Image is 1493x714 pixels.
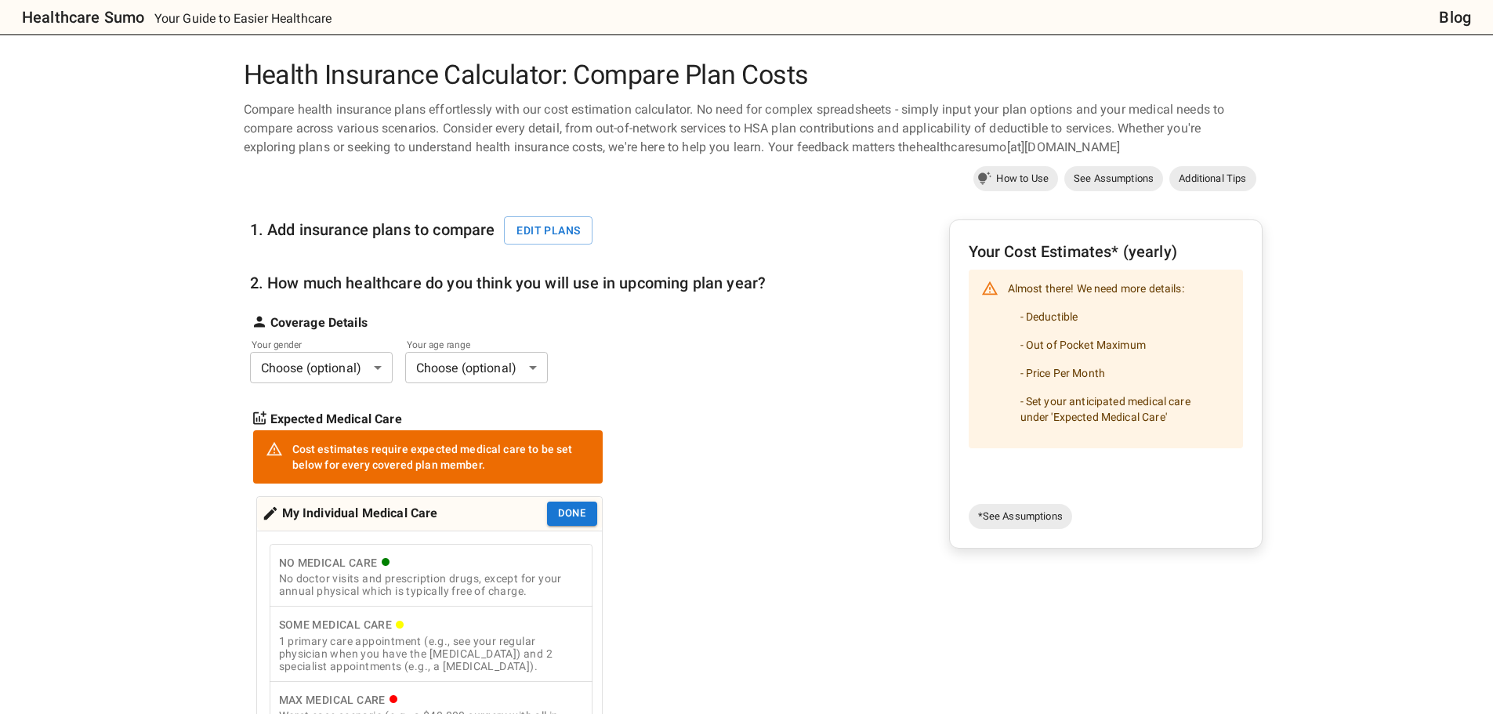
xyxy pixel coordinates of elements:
[969,239,1243,264] h6: Your Cost Estimates* (yearly)
[1008,303,1230,331] li: - Deductible
[262,502,438,526] div: My Individual Medical Care
[270,606,592,682] button: Some Medical Care1 primary care appointment (e.g., see your regular physician when you have the [...
[252,338,371,351] label: Your gender
[270,314,368,332] strong: Coverage Details
[279,635,583,672] div: 1 primary care appointment (e.g., see your regular physician when you have the [MEDICAL_DATA]) an...
[237,100,1256,157] div: Compare health insurance plans effortlessly with our cost estimation calculator. No need for comp...
[250,352,393,383] div: Choose (optional)
[270,410,402,429] strong: Expected Medical Care
[504,216,592,245] button: Edit plans
[405,352,548,383] div: Choose (optional)
[292,435,590,479] div: Cost estimates require expected medical care to be set below for every covered plan member.
[9,5,144,30] a: Healthcare Sumo
[279,615,583,635] div: Some Medical Care
[279,690,583,710] div: Max Medical Care
[250,216,603,245] h6: 1. Add insurance plans to compare
[270,544,592,607] button: No Medical CareNo doctor visits and prescription drugs, except for your annual physical which is ...
[154,9,332,28] p: Your Guide to Easier Healthcare
[1169,166,1256,191] a: Additional Tips
[969,504,1072,529] a: *See Assumptions
[250,270,766,295] h6: 2. How much healthcare do you think you will use in upcoming plan year?
[1008,359,1230,387] li: - Price Per Month
[22,5,144,30] h6: Healthcare Sumo
[1439,5,1471,30] a: Blog
[1064,171,1163,187] span: See Assumptions
[407,338,526,351] label: Your age range
[1008,331,1230,359] li: - Out of Pocket Maximum
[969,509,1072,524] span: *See Assumptions
[987,171,1058,187] span: How to Use
[1169,171,1256,187] span: Additional Tips
[279,572,583,597] div: No doctor visits and prescription drugs, except for your annual physical which is typically free ...
[237,60,1256,91] h1: Health Insurance Calculator: Compare Plan Costs
[1064,166,1163,191] a: See Assumptions
[279,553,583,573] div: No Medical Care
[973,166,1058,191] a: How to Use
[1008,387,1230,431] li: - Set your anticipated medical care under 'Expected Medical Care'
[1008,274,1230,444] div: Almost there! We need more details:
[547,502,597,526] button: Done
